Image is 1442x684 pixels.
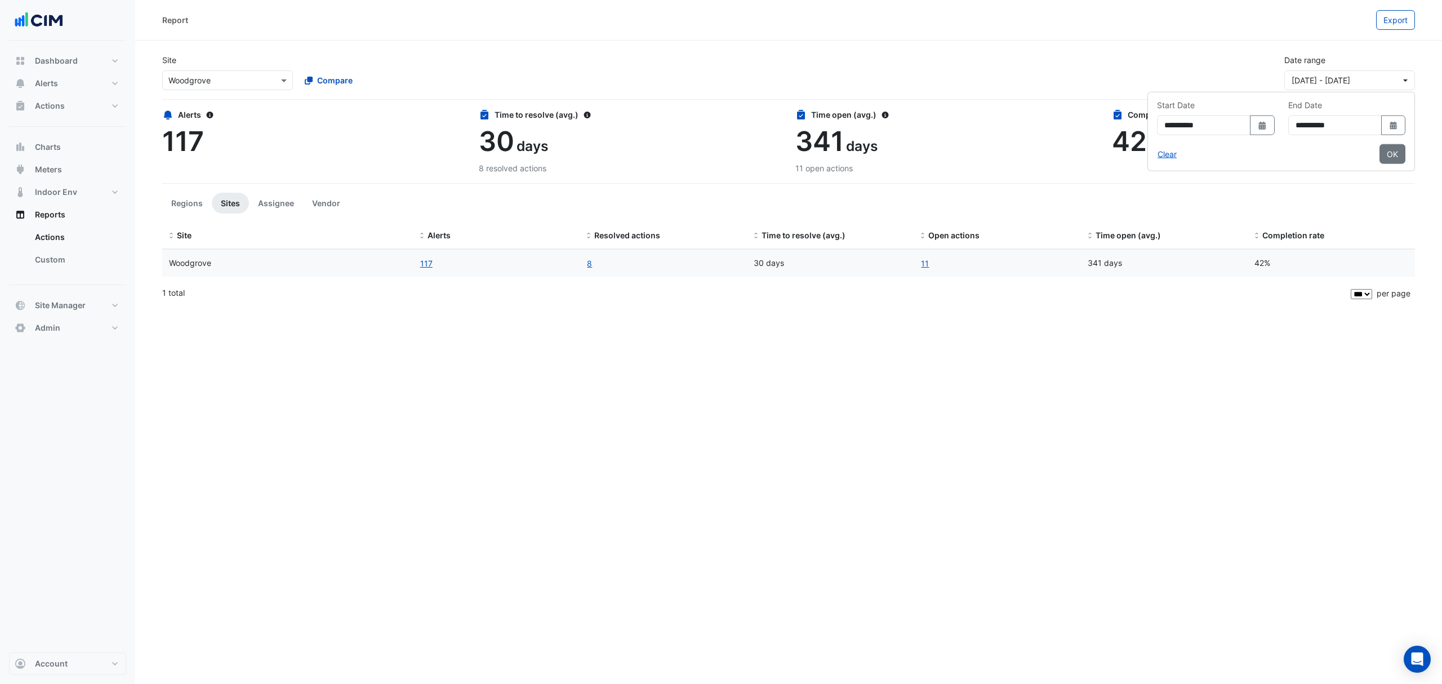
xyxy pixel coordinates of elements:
a: 11 [920,257,929,270]
span: Export [1383,15,1408,25]
div: Reports [9,226,126,276]
span: Actions [35,100,65,112]
button: Dashboard [9,50,126,72]
span: Alerts [35,78,58,89]
fa-icon: Select Date [1388,121,1399,130]
span: Compare [317,74,353,86]
div: 42% [1254,257,1408,270]
app-icon: Reports [15,209,26,220]
label: Site [162,54,176,66]
label: Date range [1284,54,1325,66]
span: 341 [795,125,844,158]
div: Time open (avg.) [795,109,1098,121]
div: 30 days [754,257,907,270]
span: Time to resolve (avg.) [762,230,845,240]
span: Dashboard [35,55,78,66]
span: Open actions [928,230,980,240]
span: Woodgrove [169,258,211,268]
button: Account [9,652,126,675]
label: Start Date [1157,99,1195,111]
span: Charts [35,141,61,153]
span: Alerts [428,230,451,240]
button: Site Manager [9,294,126,317]
button: Sites [212,193,249,214]
span: Completion rate [1262,230,1324,240]
span: Site Manager [35,300,86,311]
div: 1 total [162,279,1348,307]
div: Completion (%) = Resolved Actions / (Resolved Actions + Open Actions) [1254,229,1408,242]
span: days [517,137,548,154]
app-icon: Actions [15,100,26,112]
button: Regions [162,193,212,214]
div: Completion rate [1112,109,1415,121]
span: 117 [162,125,204,158]
span: Time open (avg.) [1096,230,1161,240]
a: 8 [586,257,593,270]
div: 11 open actions [795,162,1098,174]
span: 02 Jul 24 - 15 Aug 25 [1292,75,1350,85]
button: Assignee [249,193,303,214]
app-icon: Meters [15,164,26,175]
button: Admin [9,317,126,339]
app-icon: Dashboard [15,55,26,66]
span: Meters [35,164,62,175]
button: Reports [9,203,126,226]
span: Admin [35,322,60,334]
span: Resolved actions [594,230,660,240]
fa-icon: Select Date [1257,121,1267,130]
label: End Date [1288,99,1322,111]
div: dropDown [1147,92,1415,171]
button: Meters [9,158,126,181]
button: Export [1376,10,1415,30]
button: Alerts [9,72,126,95]
button: Indoor Env [9,181,126,203]
app-icon: Site Manager [15,300,26,311]
span: Indoor Env [35,186,77,198]
button: Vendor [303,193,349,214]
div: Open Intercom Messenger [1404,646,1431,673]
button: [DATE] - [DATE] [1284,70,1415,90]
button: Close [1379,144,1405,164]
button: 117 [420,257,433,270]
button: Compare [297,70,360,90]
button: Actions [9,95,126,117]
a: Custom [26,248,126,271]
span: days [846,137,878,154]
span: Site [177,230,192,240]
app-icon: Charts [15,141,26,153]
app-icon: Alerts [15,78,26,89]
div: Time to resolve (avg.) [479,109,782,121]
span: 30 [479,125,514,158]
span: per page [1377,288,1410,298]
button: Charts [9,136,126,158]
div: Report [162,14,188,26]
button: Clear [1157,144,1177,164]
span: Account [35,658,68,669]
span: 42 [1112,125,1147,158]
span: Reports [35,209,65,220]
div: Alerts [162,109,465,121]
div: 341 days [1088,257,1241,270]
div: 8 resolved actions [479,162,782,174]
app-icon: Admin [15,322,26,334]
a: Actions [26,226,126,248]
img: Company Logo [14,9,64,32]
app-icon: Indoor Env [15,186,26,198]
